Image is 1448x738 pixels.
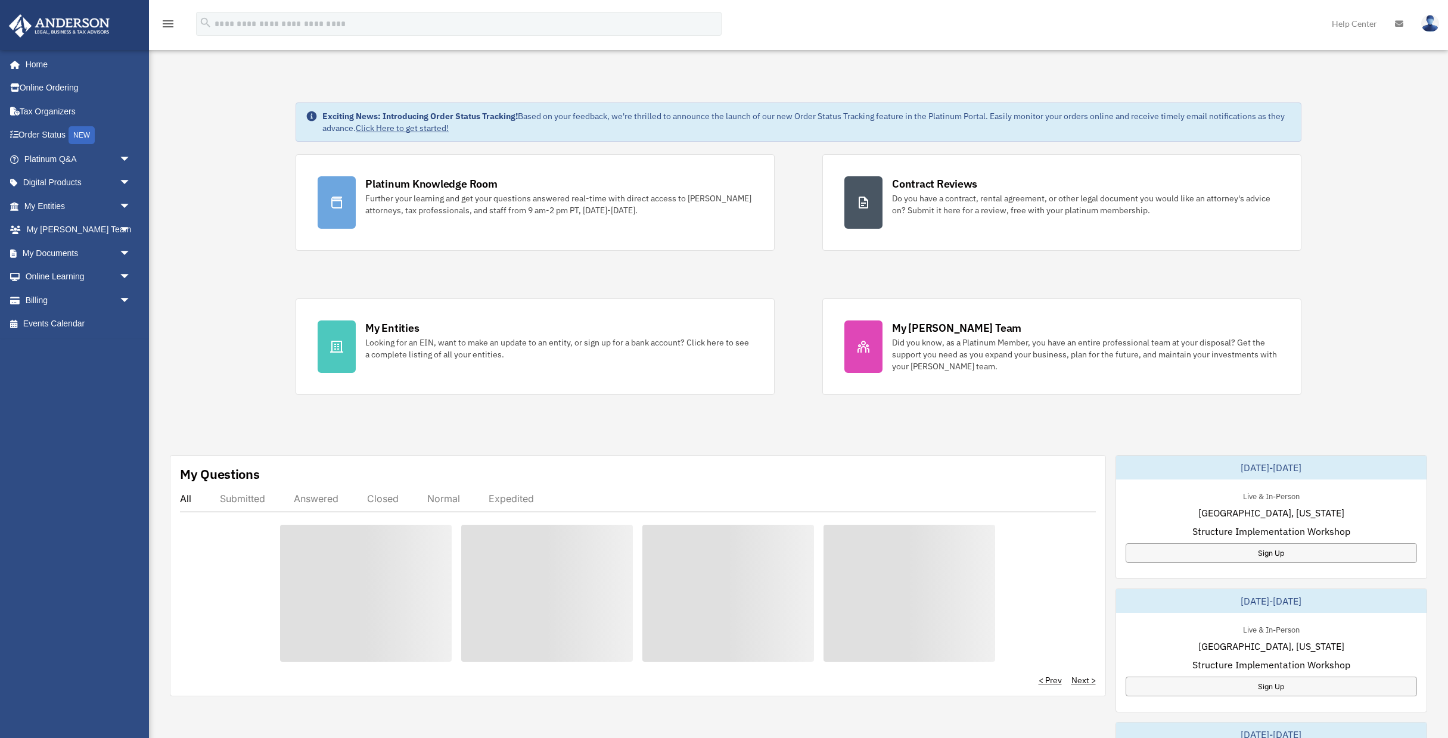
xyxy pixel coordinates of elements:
div: Platinum Knowledge Room [365,176,498,191]
a: Sign Up [1126,543,1418,563]
i: menu [161,17,175,31]
span: arrow_drop_down [119,265,143,289]
span: arrow_drop_down [119,171,143,195]
span: arrow_drop_down [119,241,143,266]
div: My [PERSON_NAME] Team [892,320,1021,335]
div: [DATE]-[DATE] [1116,456,1427,479]
strong: Exciting News: Introducing Order Status Tracking! [322,111,518,122]
a: My Documentsarrow_drop_down [8,241,149,265]
span: arrow_drop_down [119,194,143,219]
a: Home [8,52,143,76]
img: User Pic [1421,15,1439,32]
div: Did you know, as a Platinum Member, you have an entire professional team at your disposal? Get th... [892,337,1279,372]
div: Normal [427,493,460,505]
a: My [PERSON_NAME] Teamarrow_drop_down [8,218,149,242]
div: My Entities [365,320,419,335]
a: My Entities Looking for an EIN, want to make an update to an entity, or sign up for a bank accoun... [296,298,775,395]
div: My Questions [180,465,260,483]
div: Looking for an EIN, want to make an update to an entity, or sign up for a bank account? Click her... [365,337,753,360]
span: arrow_drop_down [119,147,143,172]
a: My Entitiesarrow_drop_down [8,194,149,218]
div: Submitted [220,493,265,505]
a: < Prev [1039,674,1062,686]
div: Based on your feedback, we're thrilled to announce the launch of our new Order Status Tracking fe... [322,110,1291,134]
span: Structure Implementation Workshop [1192,524,1350,538]
a: Online Learningarrow_drop_down [8,265,149,289]
span: arrow_drop_down [119,218,143,242]
div: Answered [294,493,338,505]
a: Sign Up [1126,677,1418,696]
a: Contract Reviews Do you have a contract, rental agreement, or other legal document you would like... [822,154,1301,251]
div: All [180,493,191,505]
div: NEW [69,126,95,144]
a: Order StatusNEW [8,123,149,148]
img: Anderson Advisors Platinum Portal [5,14,113,38]
span: arrow_drop_down [119,288,143,313]
a: Tax Organizers [8,99,149,123]
a: Events Calendar [8,312,149,336]
a: Digital Productsarrow_drop_down [8,171,149,195]
div: [DATE]-[DATE] [1116,589,1427,613]
div: Further your learning and get your questions answered real-time with direct access to [PERSON_NAM... [365,192,753,216]
div: Live & In-Person [1233,489,1309,502]
a: My [PERSON_NAME] Team Did you know, as a Platinum Member, you have an entire professional team at... [822,298,1301,395]
div: Live & In-Person [1233,622,1309,635]
div: Expedited [489,493,534,505]
div: Contract Reviews [892,176,977,191]
a: Next > [1071,674,1096,686]
span: [GEOGRAPHIC_DATA], [US_STATE] [1198,506,1344,520]
span: Structure Implementation Workshop [1192,658,1350,672]
i: search [199,16,212,29]
div: Do you have a contract, rental agreement, or other legal document you would like an attorney's ad... [892,192,1279,216]
a: Platinum Q&Aarrow_drop_down [8,147,149,171]
a: Click Here to get started! [356,123,449,133]
a: Online Ordering [8,76,149,100]
span: [GEOGRAPHIC_DATA], [US_STATE] [1198,639,1344,653]
a: Billingarrow_drop_down [8,288,149,312]
a: menu [161,21,175,31]
div: Closed [367,493,399,505]
a: Platinum Knowledge Room Further your learning and get your questions answered real-time with dire... [296,154,775,251]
